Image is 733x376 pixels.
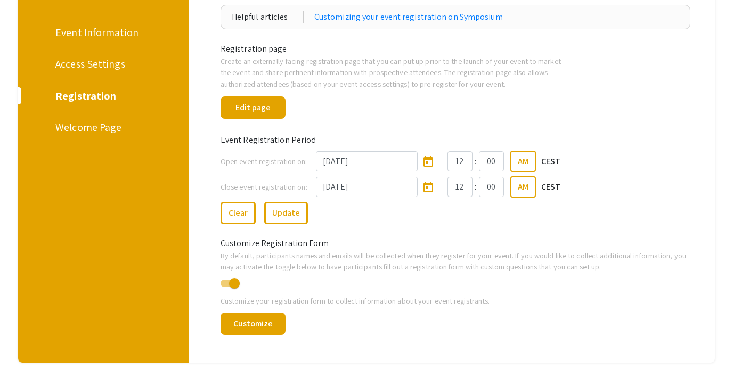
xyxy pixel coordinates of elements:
div: Event Registration Period [213,134,699,146]
button: Open calendar [418,151,439,172]
input: Hours [447,151,473,171]
p: CEST [541,181,560,193]
button: Update [264,202,308,224]
input: Minutes [479,177,504,197]
button: Open calendar [418,176,439,198]
input: Minutes [479,151,504,171]
button: Edit page [221,96,286,119]
p: By default, participants names and emails will be collected when they register for your event. If... [221,250,691,273]
p: Create an externally-facing registration page that you can put up prior to the launch of your eve... [221,55,569,90]
div: Registration page [213,43,699,55]
div: Welcome Page [55,119,148,135]
iframe: Chat [8,328,45,368]
input: Hours [447,177,473,197]
div: Event Information [55,24,148,40]
button: AM [510,176,536,198]
div: Registration [55,88,148,104]
div: : [473,181,479,193]
label: Close event registration on: [221,181,307,193]
label: Open event registration on: [221,156,307,167]
button: Customize [221,313,286,335]
button: Clear [221,202,256,224]
button: AM [510,151,536,172]
p: Customize your registration form to collect information about your event registrants. [221,295,691,307]
div: : [473,155,479,168]
p: CEST [541,155,560,168]
div: Access Settings [55,56,148,72]
div: Customize Registration Form [213,237,699,250]
div: Helpful articles [232,11,304,23]
a: Customizing your event registration on Symposium [314,11,503,23]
